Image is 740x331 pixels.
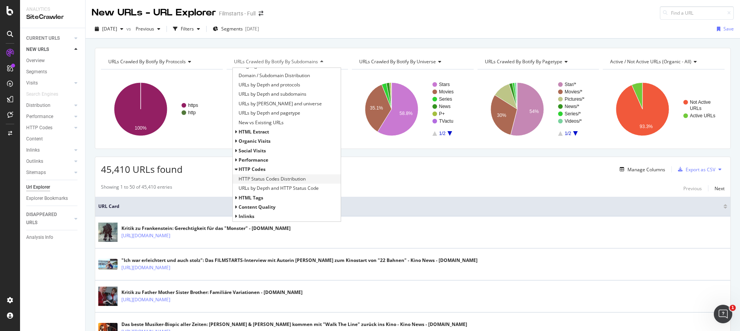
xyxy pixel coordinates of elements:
[121,321,467,328] div: Das beste Musiker-Biopic aller Zeiten: [PERSON_NAME] & [PERSON_NAME] kommen mit "Walk The Line" z...
[352,76,473,143] svg: A chart.
[102,25,117,32] span: 2025 Sep. 1st
[603,76,723,143] svg: A chart.
[26,13,79,22] div: SiteCrawler
[683,184,702,193] button: Previous
[121,296,170,304] a: [URL][DOMAIN_NAME]
[221,25,243,32] span: Segments
[121,289,303,296] div: Kritik zu Father Mother Sister Brother: Familiäre Variationen - [DOMAIN_NAME]
[26,135,43,143] div: Content
[170,23,203,35] button: Filters
[135,125,147,131] text: 100%
[26,124,52,132] div: HTTP Codes
[565,82,576,87] text: Star/*
[239,81,300,89] span: URLs by Depth and protocols
[715,184,725,193] button: Next
[530,109,539,114] text: 54%
[239,119,284,127] span: New vs Existing URLs
[101,76,222,143] svg: A chart.
[227,76,347,143] svg: A chart.
[26,46,49,54] div: NEW URLS
[210,23,262,35] button: Segments[DATE]
[660,6,734,20] input: Find a URL
[239,175,306,183] span: HTTP Status Codes Distribution
[690,113,715,118] text: Active URLs
[609,56,718,68] h4: Active / Not Active URLs
[239,157,268,163] span: Performance
[26,233,80,241] a: Analysis Info
[232,56,341,68] h4: URLs Crawled By Botify By subdomains
[239,204,276,210] span: Content Quality
[714,23,734,35] button: Save
[686,166,715,173] div: Export as CSV
[126,25,133,32] span: vs
[26,113,53,121] div: Performance
[239,166,266,172] span: HTTP Codes
[26,169,72,177] a: Sitemaps
[26,157,43,165] div: Outlinks
[26,34,60,42] div: CURRENT URLS
[26,79,72,87] a: Visits
[26,101,72,110] a: Distribution
[400,111,413,116] text: 58.8%
[239,128,269,135] span: HTML Extract
[26,113,72,121] a: Performance
[26,101,50,110] div: Distribution
[188,103,198,108] text: https
[26,169,46,177] div: Sitemaps
[181,25,194,32] div: Filters
[485,58,562,65] span: URLs Crawled By Botify By pagetype
[98,259,118,270] img: main image
[121,225,291,232] div: Kritik zu Frankenstein: Gerechtigkeit für das "Monster" - [DOMAIN_NAME]
[98,284,118,309] img: main image
[26,183,50,191] div: Url Explorer
[565,96,585,102] text: Pictures/*
[690,106,701,111] text: URLs
[101,163,183,176] span: 45,410 URLs found
[26,90,58,98] div: Search Engines
[188,110,196,115] text: http
[565,89,582,95] text: Movies/*
[26,146,40,154] div: Inlinks
[239,184,319,192] span: URLs by Depth and HTTP Status Code
[359,58,436,65] span: URLs Crawled By Botify By universe
[26,183,80,191] a: Url Explorer
[478,76,598,143] div: A chart.
[26,194,80,203] a: Explorer Bookmarks
[239,90,306,98] span: URLs by Depth and subdomains
[26,146,72,154] a: Inlinks
[26,211,65,227] div: DISAPPEARED URLS
[239,138,271,144] span: organic Visits
[239,213,254,220] span: Inlinks
[565,111,581,117] text: Series/*
[26,68,47,76] div: Segments
[92,6,216,19] div: New URLs - URL Explorer
[714,305,732,323] iframe: Intercom live chat
[675,163,715,176] button: Export as CSV
[259,11,263,16] div: arrow-right-arrow-left
[26,194,68,203] div: Explorer Bookmarks
[26,90,66,98] a: Search Engines
[121,257,478,264] div: "Ich war erleichtert und auch stolz": Das FILMSTARTS-Interview mit Autorin [PERSON_NAME] zum Kino...
[26,6,79,13] div: Analytics
[565,104,579,109] text: News/*
[439,111,445,117] text: P+
[640,124,653,129] text: 93.3%
[627,166,665,173] div: Manage Columns
[439,96,452,102] text: Series
[98,203,721,210] span: URL Card
[219,10,256,17] div: Filmstarts - Full
[108,58,186,65] span: URLs Crawled By Botify By protocols
[617,165,665,174] button: Manage Columns
[690,100,711,105] text: Not Active
[26,135,80,143] a: Content
[439,104,451,109] text: News
[730,305,736,311] span: 1
[107,56,216,68] h4: URLs Crawled By Botify By protocols
[483,56,592,68] h4: URLs Crawled By Botify By pagetype
[239,72,310,79] span: Domain / Subdomain Distribution
[439,82,450,87] text: Stars
[565,118,582,124] text: Videos/*
[26,57,45,65] div: Overview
